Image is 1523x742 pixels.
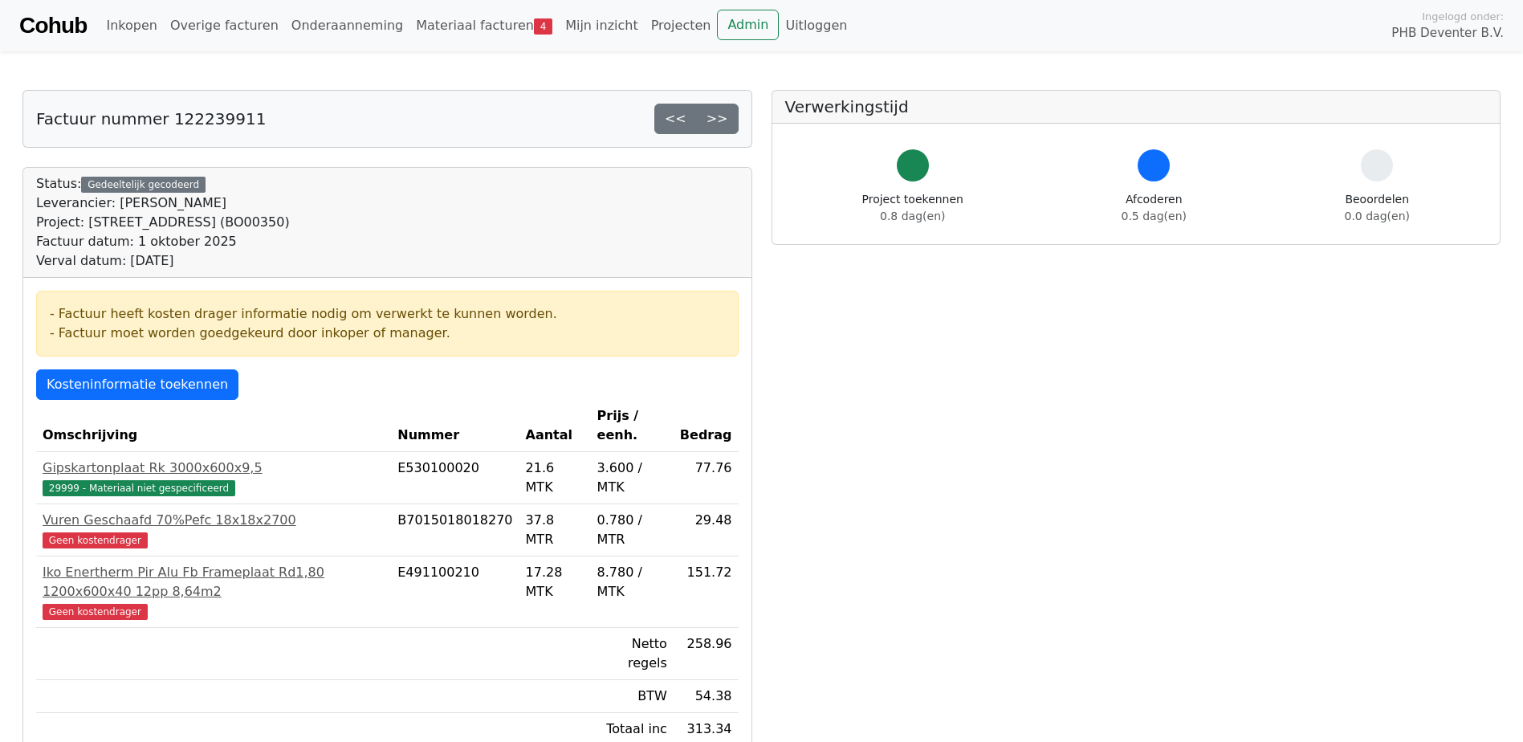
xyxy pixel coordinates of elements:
[880,210,945,222] span: 0.8 dag(en)
[43,604,148,620] span: Geen kostendrager
[391,452,519,504] td: E530100020
[591,628,674,680] td: Netto regels
[559,10,645,42] a: Mijn inzicht
[50,304,725,324] div: - Factuur heeft kosten drager informatie nodig om verwerkt te kunnen worden.
[391,504,519,556] td: B7015018018270
[36,109,266,128] h5: Factuur nummer 122239911
[785,97,1488,116] h5: Verwerkingstijd
[674,556,739,628] td: 151.72
[36,369,238,400] a: Kosteninformatie toekennen
[534,18,552,35] span: 4
[43,532,148,548] span: Geen kostendrager
[519,400,591,452] th: Aantal
[1391,24,1504,43] span: PHB Deventer B.V.
[591,680,674,713] td: BTW
[391,556,519,628] td: E491100210
[674,504,739,556] td: 29.48
[36,251,290,271] div: Verval datum: [DATE]
[391,400,519,452] th: Nummer
[1122,210,1187,222] span: 0.5 dag(en)
[1345,191,1410,225] div: Beoordelen
[36,232,290,251] div: Factuur datum: 1 oktober 2025
[696,104,739,134] a: >>
[645,10,718,42] a: Projecten
[674,680,739,713] td: 54.38
[526,459,584,497] div: 21.6 MTK
[19,6,87,45] a: Cohub
[674,452,739,504] td: 77.76
[285,10,409,42] a: Onderaanneming
[1345,210,1410,222] span: 0.0 dag(en)
[81,177,206,193] div: Gedeeltelijk gecodeerd
[36,213,290,232] div: Project: [STREET_ADDRESS] (BO00350)
[674,400,739,452] th: Bedrag
[526,511,584,549] div: 37.8 MTR
[526,563,584,601] div: 17.28 MTK
[1422,9,1504,24] span: Ingelogd onder:
[409,10,559,42] a: Materiaal facturen4
[164,10,285,42] a: Overige facturen
[43,511,385,549] a: Vuren Geschaafd 70%Pefc 18x18x2700Geen kostendrager
[1122,191,1187,225] div: Afcoderen
[43,480,235,496] span: 29999 - Materiaal niet gespecificeerd
[597,563,667,601] div: 8.780 / MTK
[36,400,391,452] th: Omschrijving
[779,10,853,42] a: Uitloggen
[43,563,385,601] div: Iko Enertherm Pir Alu Fb Frameplaat Rd1,80 1200x600x40 12pp 8,64m2
[50,324,725,343] div: - Factuur moet worden goedgekeurd door inkoper of manager.
[654,104,697,134] a: <<
[597,511,667,549] div: 0.780 / MTR
[100,10,163,42] a: Inkopen
[36,174,290,271] div: Status:
[597,459,667,497] div: 3.600 / MTK
[591,400,674,452] th: Prijs / eenh.
[43,511,385,530] div: Vuren Geschaafd 70%Pefc 18x18x2700
[43,563,385,621] a: Iko Enertherm Pir Alu Fb Frameplaat Rd1,80 1200x600x40 12pp 8,64m2Geen kostendrager
[43,459,385,497] a: Gipskartonplaat Rk 3000x600x9,529999 - Materiaal niet gespecificeerd
[36,194,290,213] div: Leverancier: [PERSON_NAME]
[674,628,739,680] td: 258.96
[717,10,779,40] a: Admin
[862,191,963,225] div: Project toekennen
[43,459,385,478] div: Gipskartonplaat Rk 3000x600x9,5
